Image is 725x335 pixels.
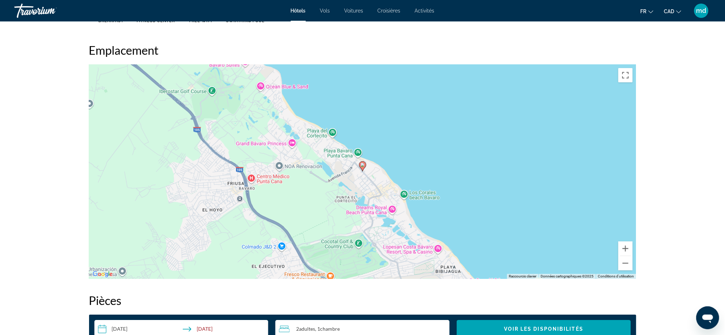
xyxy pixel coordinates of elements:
[692,3,711,18] button: User Menu
[641,6,653,16] button: Change language
[91,270,114,279] a: Ouvrir cette zone dans Google Maps (dans une nouvelle fenêtre)
[618,68,633,82] button: Passer en plein écran
[618,256,633,270] button: Zoom arrière
[415,8,435,14] a: Activités
[299,326,315,332] span: Adultes
[378,8,401,14] a: Croisières
[664,9,675,14] span: CAD
[344,8,363,14] a: Voitures
[696,7,706,14] span: md
[504,326,583,332] span: Voir les disponibilités
[89,293,636,307] h2: Pièces
[664,6,681,16] button: Change currency
[618,241,633,256] button: Zoom avant
[641,9,647,14] span: fr
[696,306,719,329] iframe: Bouton de lancement de la fenêtre de messagerie
[315,326,340,332] span: , 1
[320,326,340,332] span: Chambre
[598,274,634,278] a: Conditions d'utilisation (s'ouvre dans un nouvel onglet)
[91,270,114,279] img: Google
[541,274,594,278] span: Données cartographiques ©2025
[291,8,306,14] a: Hôtels
[296,326,315,332] span: 2
[509,274,537,279] button: Raccourcis clavier
[89,43,636,57] h2: Emplacement
[14,1,86,20] a: Travorium
[320,8,330,14] a: Vols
